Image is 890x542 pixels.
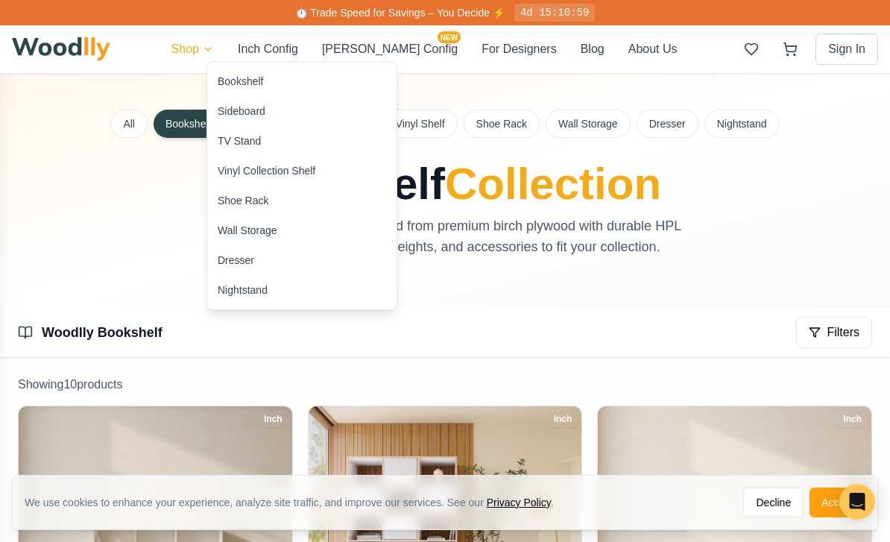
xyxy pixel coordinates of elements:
[218,223,277,238] div: Wall Storage
[218,133,261,148] div: TV Stand
[206,61,397,310] div: Shop
[218,193,268,208] div: Shoe Rack
[218,253,254,268] div: Dresser
[218,163,315,178] div: Vinyl Collection Shelf
[218,74,263,89] div: Bookshelf
[218,283,268,297] div: Nightstand
[218,104,265,119] div: Sideboard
